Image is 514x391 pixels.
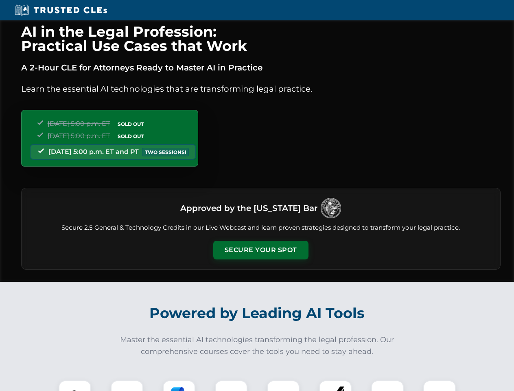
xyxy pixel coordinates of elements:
p: Secure 2.5 General & Technology Credits in our Live Webcast and learn proven strategies designed ... [31,223,490,233]
span: [DATE] 5:00 p.m. ET [48,132,110,140]
img: Logo [321,198,341,218]
p: Master the essential AI technologies transforming the legal profession. Our comprehensive courses... [115,334,400,358]
span: SOLD OUT [115,120,147,128]
h2: Powered by Leading AI Tools [32,299,483,327]
img: Trusted CLEs [12,4,109,16]
p: Learn the essential AI technologies that are transforming legal practice. [21,82,501,95]
p: A 2-Hour CLE for Attorneys Ready to Master AI in Practice [21,61,501,74]
button: Secure Your Spot [213,241,308,259]
h3: Approved by the [US_STATE] Bar [180,201,317,215]
span: [DATE] 5:00 p.m. ET [48,120,110,127]
h1: AI in the Legal Profession: Practical Use Cases that Work [21,24,501,53]
span: SOLD OUT [115,132,147,141]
